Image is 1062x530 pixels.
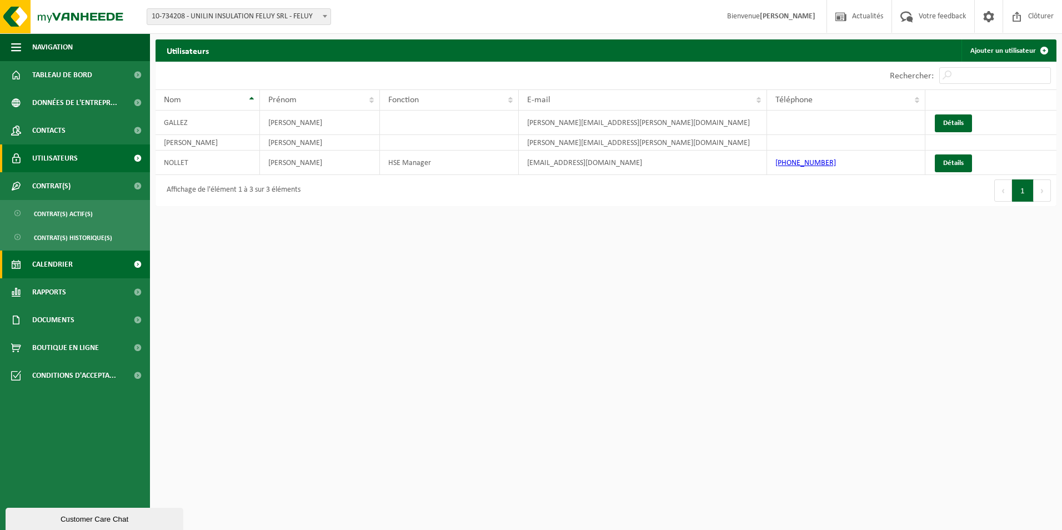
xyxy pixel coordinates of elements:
[775,159,836,167] a: [PHONE_NUMBER]
[156,151,260,175] td: NOLLET
[890,72,934,81] label: Rechercher:
[519,151,767,175] td: [EMAIL_ADDRESS][DOMAIN_NAME]
[147,8,331,25] span: 10-734208 - UNILIN INSULATION FELUY SRL - FELUY
[156,135,260,151] td: [PERSON_NAME]
[260,111,380,135] td: [PERSON_NAME]
[34,227,112,248] span: Contrat(s) historique(s)
[994,179,1012,202] button: Previous
[3,203,147,224] a: Contrat(s) actif(s)
[519,135,767,151] td: [PERSON_NAME][EMAIL_ADDRESS][PERSON_NAME][DOMAIN_NAME]
[1012,179,1034,202] button: 1
[527,96,550,104] span: E-mail
[32,172,71,200] span: Contrat(s)
[775,96,813,104] span: Téléphone
[32,278,66,306] span: Rapports
[32,362,116,389] span: Conditions d'accepta...
[519,111,767,135] td: [PERSON_NAME][EMAIL_ADDRESS][PERSON_NAME][DOMAIN_NAME]
[32,89,117,117] span: Données de l'entrepr...
[32,117,66,144] span: Contacts
[935,154,972,172] a: Détails
[161,181,300,201] div: Affichage de l'élément 1 à 3 sur 3 éléments
[32,33,73,61] span: Navigation
[32,251,73,278] span: Calendrier
[760,12,815,21] strong: [PERSON_NAME]
[268,96,297,104] span: Prénom
[388,96,419,104] span: Fonction
[32,334,99,362] span: Boutique en ligne
[1034,179,1051,202] button: Next
[32,144,78,172] span: Utilisateurs
[147,9,330,24] span: 10-734208 - UNILIN INSULATION FELUY SRL - FELUY
[961,39,1055,62] a: Ajouter un utilisateur
[156,39,220,61] h2: Utilisateurs
[6,506,186,530] iframe: chat widget
[260,135,380,151] td: [PERSON_NAME]
[32,306,74,334] span: Documents
[164,96,181,104] span: Nom
[156,111,260,135] td: GALLEZ
[34,203,93,224] span: Contrat(s) actif(s)
[3,227,147,248] a: Contrat(s) historique(s)
[260,151,380,175] td: [PERSON_NAME]
[32,61,92,89] span: Tableau de bord
[380,151,519,175] td: HSE Manager
[935,114,972,132] a: Détails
